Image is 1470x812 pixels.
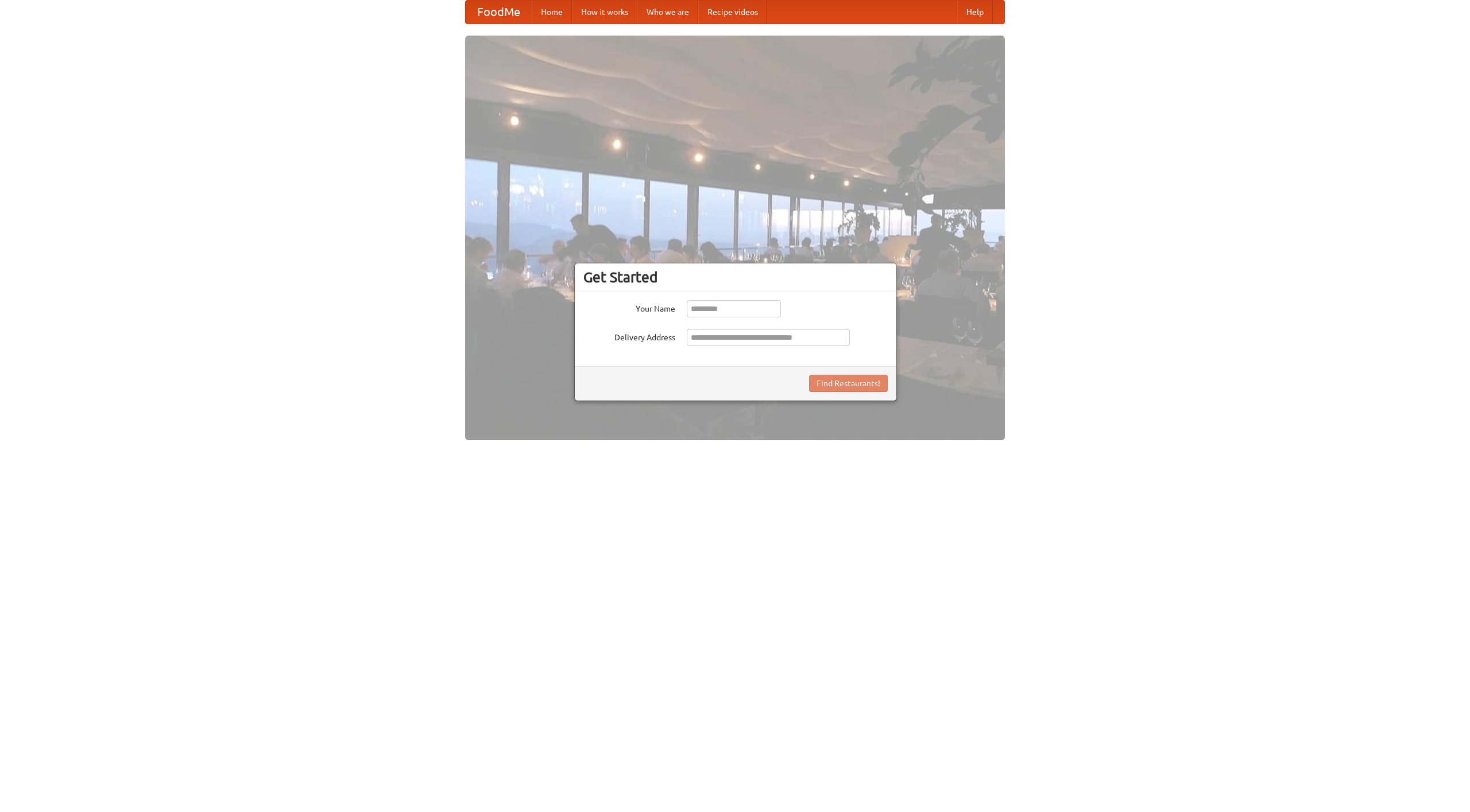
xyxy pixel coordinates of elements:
a: Recipe videos [698,1,767,24]
label: Delivery Address [583,329,675,343]
a: How it works [572,1,637,24]
a: Home [532,1,572,24]
label: Your Name [583,300,675,314]
a: FoodMe [466,1,532,24]
h3: Get Started [583,269,888,286]
a: Who we are [637,1,698,24]
button: Find Restaurants! [809,375,888,392]
a: Help [957,1,993,24]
